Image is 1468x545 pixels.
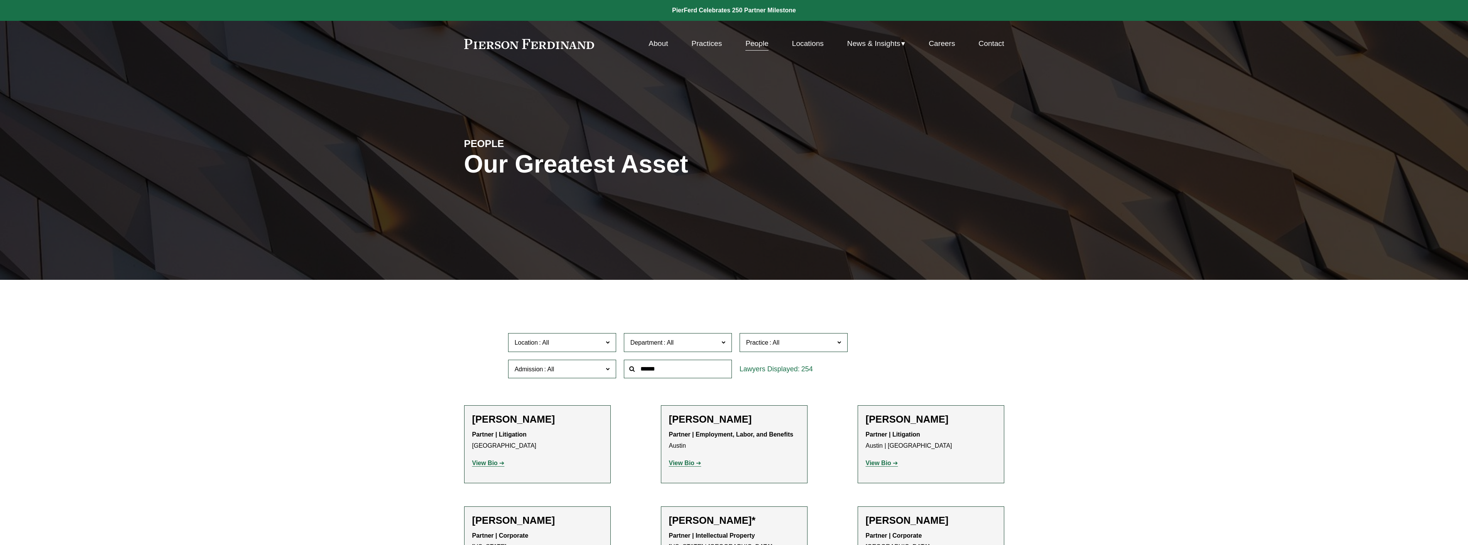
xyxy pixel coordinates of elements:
[472,460,498,466] strong: View Bio
[847,37,900,51] span: News & Insights
[472,532,529,539] strong: Partner | Corporate
[649,36,668,51] a: About
[669,413,799,425] h2: [PERSON_NAME]
[866,515,996,526] h2: [PERSON_NAME]
[801,365,813,373] span: 254
[866,460,898,466] a: View Bio
[464,150,824,178] h1: Our Greatest Asset
[669,532,755,539] strong: Partner | Intellectual Property
[746,339,769,346] span: Practice
[929,36,955,51] a: Careers
[669,515,799,526] h2: [PERSON_NAME]*
[978,36,1004,51] a: Contact
[847,36,905,51] a: folder dropdown
[472,515,603,526] h2: [PERSON_NAME]
[745,36,769,51] a: People
[866,429,996,452] p: Austin | [GEOGRAPHIC_DATA]
[630,339,663,346] span: Department
[691,36,722,51] a: Practices
[515,339,538,346] span: Location
[669,429,799,452] p: Austin
[515,366,543,372] span: Admission
[472,460,505,466] a: View Bio
[866,532,922,539] strong: Partner | Corporate
[472,429,603,452] p: [GEOGRAPHIC_DATA]
[669,460,694,466] strong: View Bio
[472,431,527,438] strong: Partner | Litigation
[669,431,794,438] strong: Partner | Employment, Labor, and Benefits
[866,460,891,466] strong: View Bio
[472,413,603,425] h2: [PERSON_NAME]
[792,36,824,51] a: Locations
[464,137,599,150] h4: PEOPLE
[866,413,996,425] h2: [PERSON_NAME]
[669,460,701,466] a: View Bio
[866,431,920,438] strong: Partner | Litigation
